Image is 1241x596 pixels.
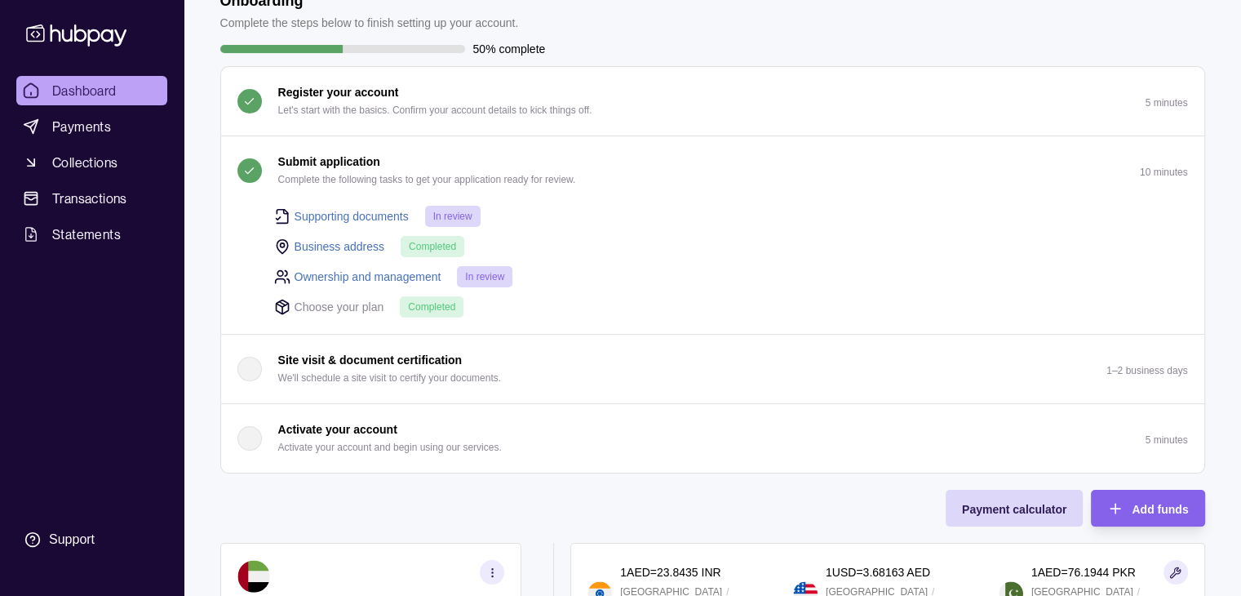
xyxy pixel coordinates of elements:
[473,40,546,58] p: 50% complete
[278,351,463,369] p: Site visit & document certification
[1140,167,1188,178] p: 10 minutes
[278,369,502,387] p: We'll schedule a site visit to certify your documents.
[1132,503,1188,516] span: Add funds
[16,184,167,213] a: Transactions
[52,117,111,136] span: Payments
[295,207,409,225] a: Supporting documents
[1091,490,1204,527] button: Add funds
[278,420,397,438] p: Activate your account
[962,503,1066,516] span: Payment calculator
[278,153,380,171] p: Submit application
[52,153,117,172] span: Collections
[221,205,1204,334] div: Submit application Complete the following tasks to get your application ready for review.10 minutes
[1145,434,1187,446] p: 5 minutes
[465,271,504,282] span: In review
[52,225,121,244] span: Statements
[408,301,455,313] span: Completed
[278,438,502,456] p: Activate your account and begin using our services.
[16,76,167,105] a: Dashboard
[16,220,167,249] a: Statements
[620,563,720,581] p: 1 AED = 23.8435 INR
[16,112,167,141] a: Payments
[49,531,95,549] div: Support
[278,171,576,189] p: Complete the following tasks to get your application ready for review.
[1031,563,1136,581] p: 1 AED = 76.1944 PKR
[221,67,1204,136] button: Register your account Let's start with the basics. Confirm your account details to kick things of...
[52,81,117,100] span: Dashboard
[295,268,441,286] a: Ownership and management
[221,335,1204,403] button: Site visit & document certification We'll schedule a site visit to certify your documents.1–2 bus...
[52,189,127,208] span: Transactions
[16,148,167,177] a: Collections
[295,298,384,316] p: Choose your plan
[295,238,385,256] a: Business address
[826,563,930,581] p: 1 USD = 3.68163 AED
[433,211,472,222] span: In review
[278,83,399,101] p: Register your account
[278,101,592,119] p: Let's start with the basics. Confirm your account details to kick things off.
[221,404,1204,473] button: Activate your account Activate your account and begin using our services.5 minutes
[220,14,519,32] p: Complete the steps below to finish setting up your account.
[237,560,270,593] img: ae
[1106,365,1187,376] p: 1–2 business days
[1145,97,1187,109] p: 5 minutes
[221,136,1204,205] button: Submit application Complete the following tasks to get your application ready for review.10 minutes
[16,523,167,557] a: Support
[946,490,1083,527] button: Payment calculator
[409,241,456,252] span: Completed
